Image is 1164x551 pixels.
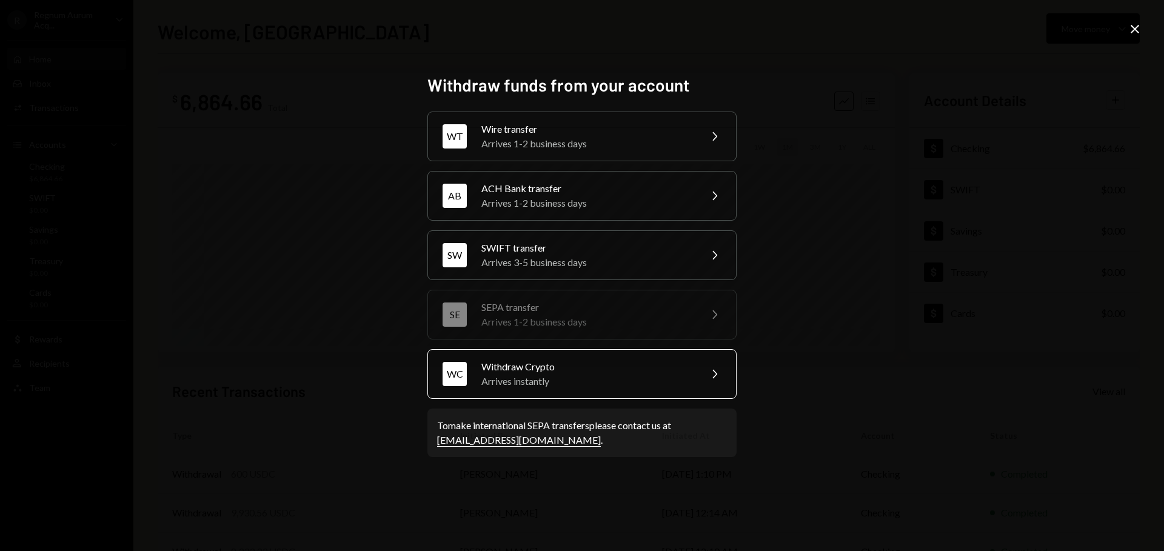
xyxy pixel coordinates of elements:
div: Withdraw Crypto [481,359,692,374]
div: WT [443,124,467,149]
button: WCWithdraw CryptoArrives instantly [427,349,737,399]
div: Arrives 1-2 business days [481,136,692,151]
div: Arrives 3-5 business days [481,255,692,270]
button: ABACH Bank transferArrives 1-2 business days [427,171,737,221]
div: ACH Bank transfer [481,181,692,196]
div: SWIFT transfer [481,241,692,255]
div: Wire transfer [481,122,692,136]
button: WTWire transferArrives 1-2 business days [427,112,737,161]
h2: Withdraw funds from your account [427,73,737,97]
div: Arrives instantly [481,374,692,389]
button: SWSWIFT transferArrives 3-5 business days [427,230,737,280]
button: SESEPA transferArrives 1-2 business days [427,290,737,339]
div: To make international SEPA transfers please contact us at . [437,418,727,447]
div: Arrives 1-2 business days [481,315,692,329]
div: SW [443,243,467,267]
div: SE [443,302,467,327]
div: SEPA transfer [481,300,692,315]
div: AB [443,184,467,208]
div: WC [443,362,467,386]
div: Arrives 1-2 business days [481,196,692,210]
a: [EMAIL_ADDRESS][DOMAIN_NAME] [437,434,601,447]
